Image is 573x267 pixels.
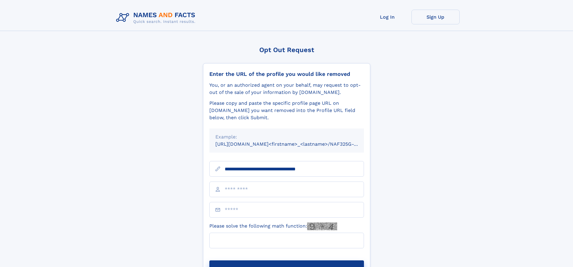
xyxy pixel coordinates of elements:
div: Opt Out Request [203,46,370,54]
small: [URL][DOMAIN_NAME]<firstname>_<lastname>/NAF325G-xxxxxxxx [215,141,375,147]
div: Example: [215,133,358,141]
div: Please copy and paste the specific profile page URL on [DOMAIN_NAME] you want removed into the Pr... [209,100,364,121]
img: Logo Names and Facts [114,10,200,26]
div: Enter the URL of the profile you would like removed [209,71,364,77]
label: Please solve the following math function: [209,222,337,230]
div: You, or an authorized agent on your behalf, may request to opt-out of the sale of your informatio... [209,82,364,96]
a: Sign Up [411,10,460,24]
a: Log In [363,10,411,24]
